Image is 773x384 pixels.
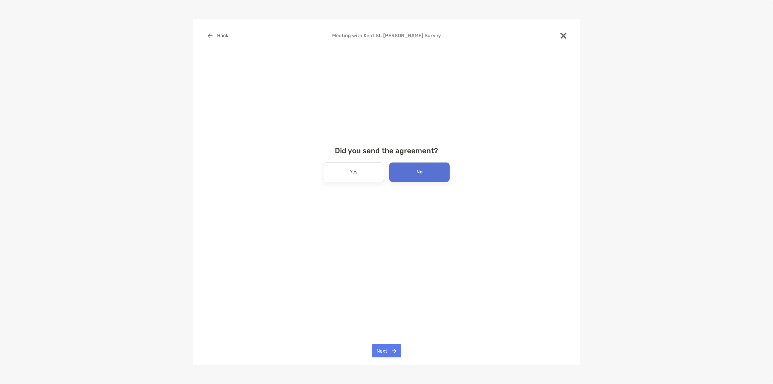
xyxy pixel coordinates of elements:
img: button icon [208,33,213,38]
button: Back [203,29,233,42]
p: No [416,167,422,177]
img: button icon [392,348,396,353]
p: Yes [350,167,358,177]
h4: Meeting with Kent St. [PERSON_NAME] Survey [203,33,570,38]
button: Next [372,344,401,357]
h4: Did you send the agreement? [203,147,570,155]
img: close modal [560,33,566,39]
